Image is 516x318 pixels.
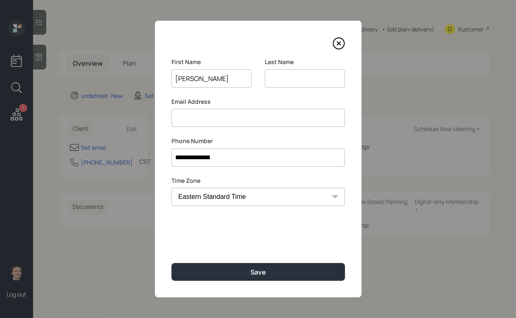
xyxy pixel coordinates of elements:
[171,98,345,106] label: Email Address
[171,137,345,145] label: Phone Number
[265,58,345,66] label: Last Name
[250,268,266,277] div: Save
[171,177,345,185] label: Time Zone
[171,58,252,66] label: First Name
[171,263,345,281] button: Save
